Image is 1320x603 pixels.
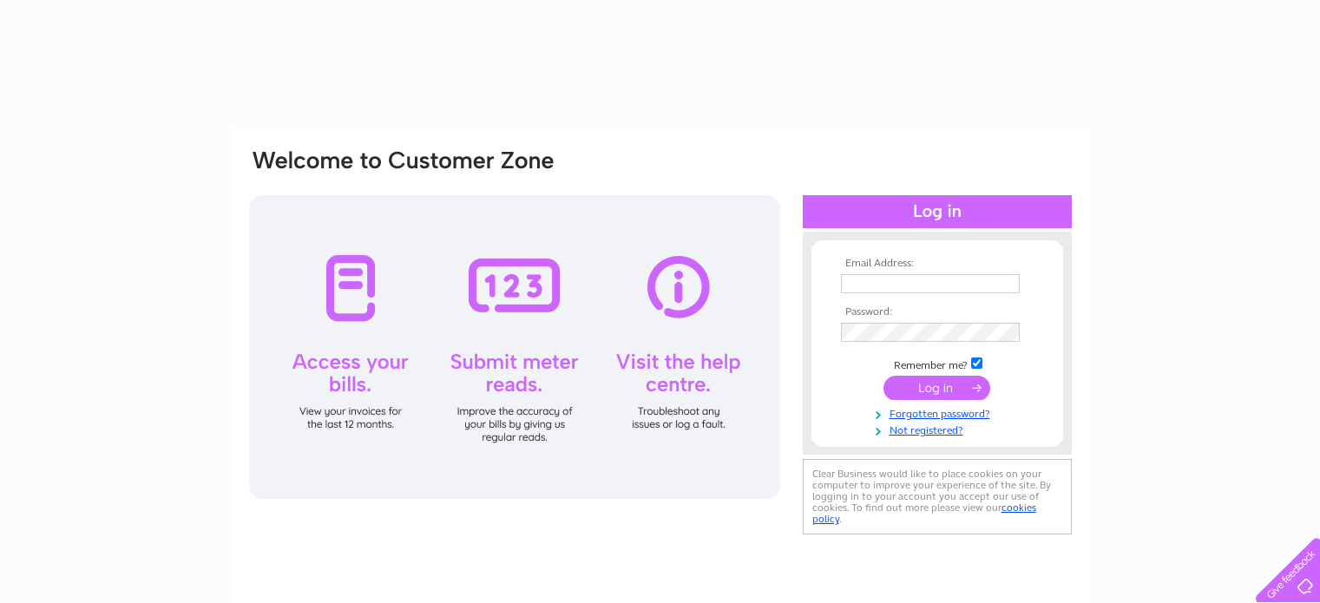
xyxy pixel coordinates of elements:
a: Not registered? [841,421,1038,437]
th: Password: [837,306,1038,318]
input: Submit [883,376,990,400]
a: cookies policy [812,501,1036,525]
td: Remember me? [837,355,1038,372]
div: Clear Business would like to place cookies on your computer to improve your experience of the sit... [803,459,1072,534]
th: Email Address: [837,258,1038,270]
a: Forgotten password? [841,404,1038,421]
